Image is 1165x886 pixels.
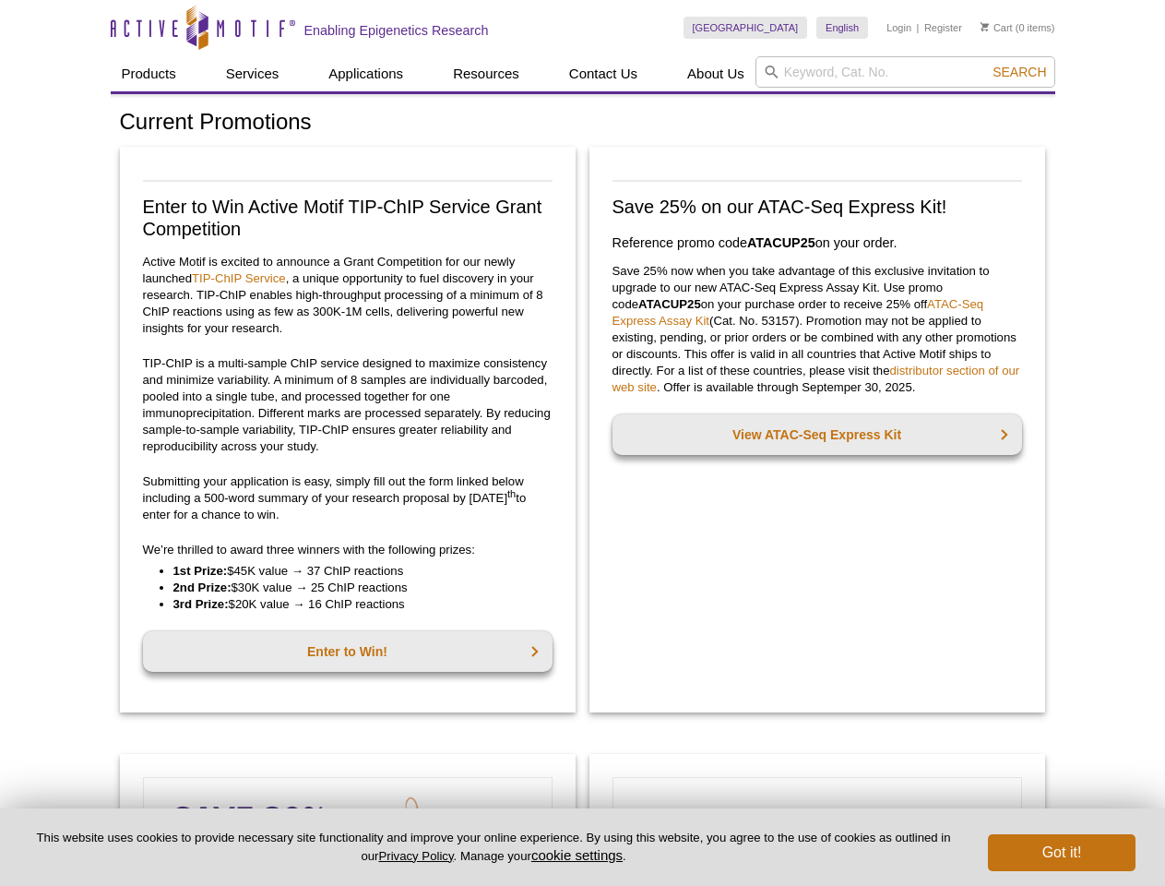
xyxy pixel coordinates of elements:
a: [GEOGRAPHIC_DATA] [684,17,808,39]
img: TIP-ChIP Service Grant Competition [143,180,553,182]
img: Save on ATAC-Seq Express Assay Kit [612,180,1022,182]
span: Search [993,65,1046,79]
strong: 3rd Prize: [173,597,229,611]
a: View ATAC-Seq Express Kit [612,414,1022,455]
a: Resources [442,56,530,91]
h2: Enter to Win Active Motif TIP-ChIP Service Grant Competition [143,196,553,240]
p: Save 25% now when you take advantage of this exclusive invitation to upgrade to our new ATAC-Seq ... [612,263,1022,396]
a: Applications [317,56,414,91]
h2: Enabling Epigenetics Research [304,22,489,39]
a: Products [111,56,187,91]
li: $45K value → 37 ChIP reactions [173,563,534,580]
h3: Reference promo code on your order. [612,232,1022,254]
strong: ATACUP25 [638,297,701,311]
button: Got it! [988,834,1135,871]
p: Active Motif is excited to announce a Grant Competition for our newly launched , a unique opportu... [143,254,553,337]
input: Keyword, Cat. No. [755,56,1055,88]
img: Your Cart [981,22,989,31]
strong: 2nd Prize: [173,581,232,594]
a: Register [924,21,962,34]
p: This website uses cookies to provide necessary site functionality and improve your online experie... [30,830,957,865]
li: $20K value → 16 ChIP reactions [173,596,534,613]
a: About Us [676,56,755,91]
strong: 1st Prize: [173,564,228,578]
a: English [816,17,868,39]
h1: Current Promotions [120,110,1046,137]
a: Privacy Policy [378,849,453,863]
h2: Save 25% on our ATAC-Seq Express Kit! [612,196,1022,218]
a: TIP-ChIP Service [192,271,286,285]
li: (0 items) [981,17,1055,39]
a: Enter to Win! [143,631,553,672]
sup: th [507,487,516,498]
button: cookie settings [531,847,623,863]
a: Cart [981,21,1013,34]
p: TIP-ChIP is a multi-sample ChIP service designed to maximize consistency and minimize variability... [143,355,553,455]
a: Contact Us [558,56,648,91]
strong: ATACUP25 [747,235,815,250]
a: Login [886,21,911,34]
li: | [917,17,920,39]
button: Search [987,64,1052,80]
p: We’re thrilled to award three winners with the following prizes: [143,542,553,558]
p: Submitting your application is easy, simply fill out the form linked below including a 500-word s... [143,473,553,523]
li: $30K value → 25 ChIP reactions [173,580,534,596]
a: Services [215,56,291,91]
